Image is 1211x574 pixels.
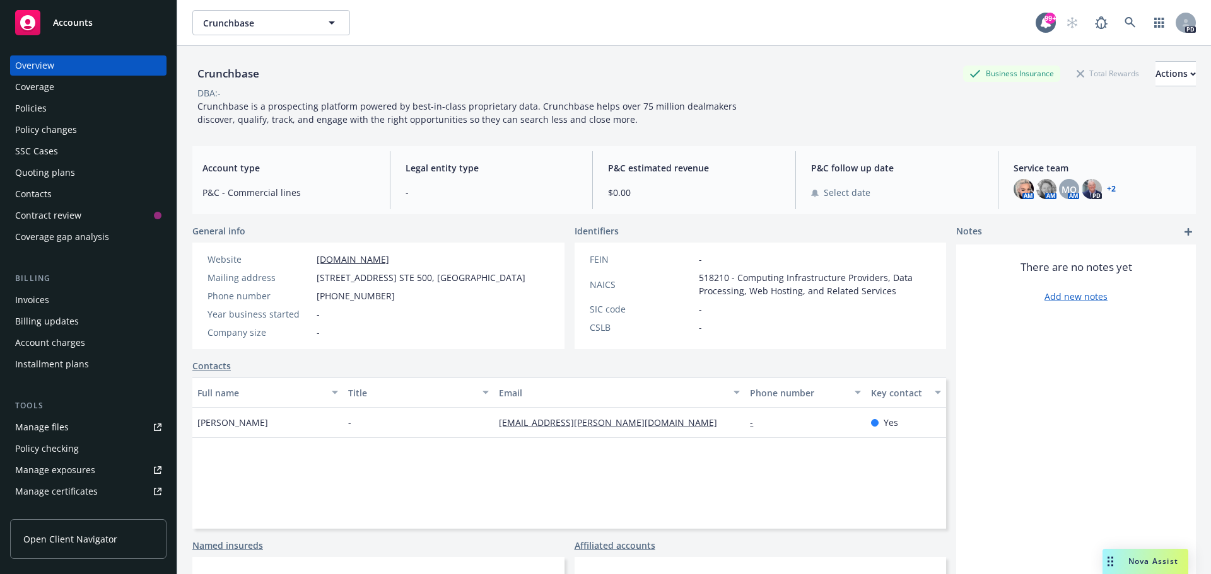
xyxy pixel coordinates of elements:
[590,253,694,266] div: FEIN
[1070,66,1145,81] div: Total Rewards
[208,271,312,284] div: Mailing address
[1128,556,1178,566] span: Nova Assist
[699,321,702,334] span: -
[1036,179,1056,199] img: photo
[871,386,927,399] div: Key contact
[10,55,167,76] a: Overview
[1082,179,1102,199] img: photo
[15,120,77,140] div: Policy changes
[866,377,946,408] button: Key contact
[10,481,167,502] a: Manage certificates
[15,77,54,97] div: Coverage
[10,439,167,459] a: Policy checking
[10,227,167,247] a: Coverage gap analysis
[1118,10,1143,35] a: Search
[15,417,69,437] div: Manage files
[575,224,619,238] span: Identifiers
[15,354,89,374] div: Installment plans
[10,290,167,310] a: Invoices
[406,186,578,199] span: -
[15,460,95,480] div: Manage exposures
[15,333,85,353] div: Account charges
[745,377,865,408] button: Phone number
[10,184,167,204] a: Contacts
[202,161,375,175] span: Account type
[1044,290,1108,303] a: Add new notes
[1147,10,1172,35] a: Switch app
[192,377,343,408] button: Full name
[884,416,898,429] span: Yes
[1014,179,1034,199] img: photo
[192,10,350,35] button: Crunchbase
[824,186,870,199] span: Select date
[343,377,494,408] button: Title
[15,141,58,161] div: SSC Cases
[699,271,932,297] span: 518210 - Computing Infrastructure Providers, Data Processing, Web Hosting, and Related Services
[10,272,167,285] div: Billing
[1107,185,1116,193] a: +2
[494,377,745,408] button: Email
[10,120,167,140] a: Policy changes
[53,18,93,28] span: Accounts
[10,141,167,161] a: SSC Cases
[197,416,268,429] span: [PERSON_NAME]
[317,271,525,284] span: [STREET_ADDRESS] STE 500, [GEOGRAPHIC_DATA]
[1155,61,1196,86] button: Actions
[10,399,167,412] div: Tools
[811,161,983,175] span: P&C follow up date
[1103,549,1188,574] button: Nova Assist
[608,161,780,175] span: P&C estimated revenue
[192,359,231,372] a: Contacts
[203,16,312,30] span: Crunchbase
[499,386,726,399] div: Email
[499,416,727,428] a: [EMAIL_ADDRESS][PERSON_NAME][DOMAIN_NAME]
[1014,161,1186,175] span: Service team
[208,253,312,266] div: Website
[197,386,324,399] div: Full name
[10,460,167,480] a: Manage exposures
[15,205,81,226] div: Contract review
[317,326,320,339] span: -
[10,333,167,353] a: Account charges
[15,98,47,118] div: Policies
[1062,183,1077,196] span: MQ
[208,307,312,321] div: Year business started
[575,539,655,552] a: Affiliated accounts
[317,307,320,321] span: -
[963,66,1060,81] div: Business Insurance
[197,86,221,100] div: DBA: -
[1060,10,1085,35] a: Start snowing
[1044,13,1056,24] div: 99+
[10,205,167,226] a: Contract review
[15,481,98,502] div: Manage certificates
[608,186,780,199] span: $0.00
[192,66,264,82] div: Crunchbase
[1089,10,1114,35] a: Report a Bug
[197,100,739,125] span: Crunchbase is a prospecting platform powered by best-in-class proprietary data. Crunchbase helps ...
[15,503,79,523] div: Manage claims
[208,326,312,339] div: Company size
[406,161,578,175] span: Legal entity type
[15,184,52,204] div: Contacts
[10,5,167,40] a: Accounts
[590,302,694,316] div: SIC code
[1103,549,1118,574] div: Drag to move
[208,289,312,302] div: Phone number
[15,55,54,76] div: Overview
[348,386,475,399] div: Title
[699,302,702,316] span: -
[1155,62,1196,86] div: Actions
[699,253,702,266] span: -
[10,417,167,437] a: Manage files
[590,321,694,334] div: CSLB
[317,289,395,302] span: [PHONE_NUMBER]
[750,416,763,428] a: -
[10,163,167,183] a: Quoting plans
[317,253,389,265] a: [DOMAIN_NAME]
[15,290,49,310] div: Invoices
[1181,224,1196,239] a: add
[10,503,167,523] a: Manage claims
[15,439,79,459] div: Policy checking
[192,539,263,552] a: Named insureds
